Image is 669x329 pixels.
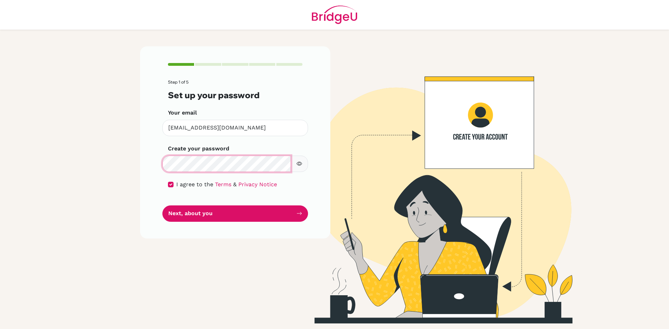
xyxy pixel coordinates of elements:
[168,109,197,117] label: Your email
[176,181,213,188] span: I agree to the
[162,120,308,136] input: Insert your email*
[238,181,277,188] a: Privacy Notice
[215,181,231,188] a: Terms
[168,144,229,153] label: Create your password
[162,205,308,222] button: Next, about you
[168,90,302,100] h3: Set up your password
[233,181,237,188] span: &
[235,46,632,323] img: Create your account
[168,79,189,85] span: Step 1 of 5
